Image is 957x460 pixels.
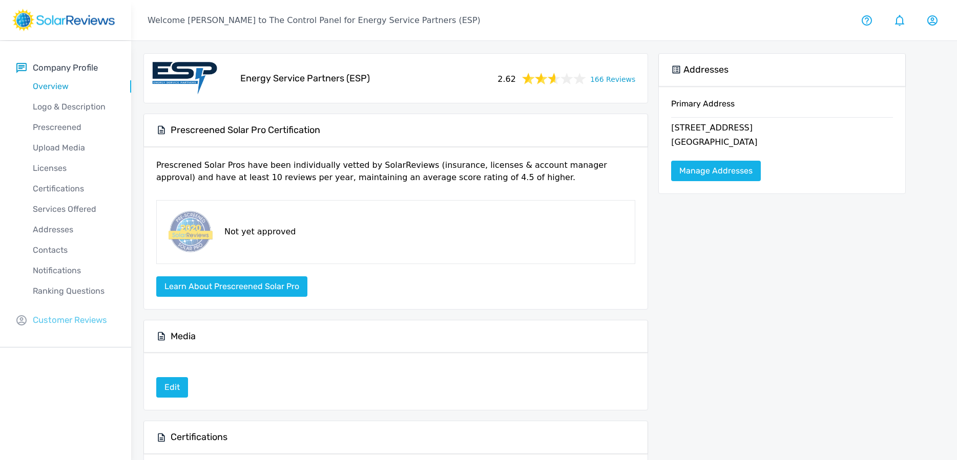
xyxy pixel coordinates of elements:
[33,314,107,326] p: Customer Reviews
[240,73,370,84] h5: Energy Service Partners (ESP)
[497,71,516,85] span: 2.62
[16,101,131,113] p: Logo & Description
[16,224,131,236] p: Addresses
[16,80,131,93] p: Overview
[16,265,131,277] p: Notifications
[165,209,214,255] img: prescreened-badge.png
[224,226,296,238] p: Not yet approved
[171,124,320,136] h5: Prescreened Solar Pro Certification
[16,244,131,256] p: Contacts
[156,159,635,192] p: Prescrened Solar Pros have been individually vetted by SolarReviews (insurance, licenses & accoun...
[16,220,131,240] a: Addresses
[16,158,131,179] a: Licenses
[16,121,131,134] p: Prescreened
[671,136,893,150] p: [GEOGRAPHIC_DATA]
[148,14,481,27] p: Welcome [PERSON_NAME] to The Control Panel for Energy Service Partners (ESP)
[156,276,307,297] button: Learn about Prescreened Solar Pro
[171,331,196,342] h5: Media
[33,61,98,74] p: Company Profile
[16,240,131,260] a: Contacts
[16,142,131,154] p: Upload Media
[671,161,761,181] a: Manage Addresses
[671,122,893,136] p: [STREET_ADDRESS]
[671,99,893,117] h6: Primary Address
[16,183,131,195] p: Certifications
[156,382,188,392] a: Edit
[16,285,131,297] p: Ranking Questions
[16,97,131,117] a: Logo & Description
[16,138,131,158] a: Upload Media
[590,72,635,85] a: 166 Reviews
[16,281,131,301] a: Ranking Questions
[16,203,131,215] p: Services Offered
[683,64,729,76] h5: Addresses
[16,260,131,281] a: Notifications
[16,117,131,138] a: Prescreened
[156,281,307,291] a: Learn about Prescreened Solar Pro
[171,431,227,443] h5: Certifications
[16,76,131,97] a: Overview
[16,199,131,220] a: Services Offered
[16,179,131,199] a: Certifications
[16,162,131,174] p: Licenses
[156,377,188,398] a: Edit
